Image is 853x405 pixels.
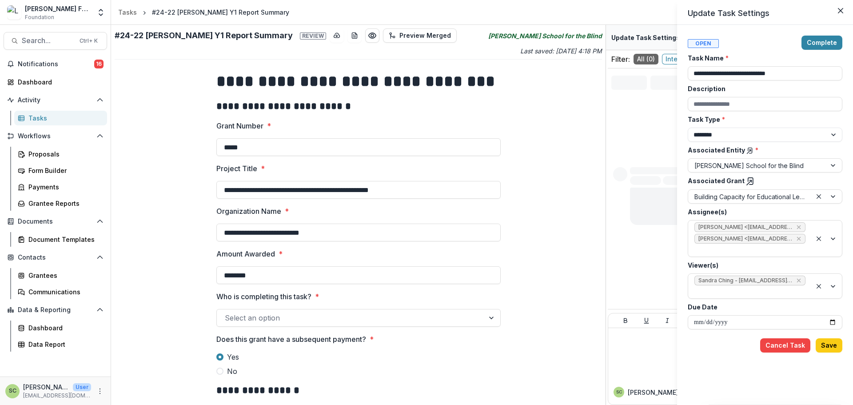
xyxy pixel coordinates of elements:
[688,261,837,270] label: Viewer(s)
[813,191,824,202] div: Clear selected options
[688,302,837,312] label: Due Date
[688,39,719,48] span: Open
[795,234,802,243] div: Remove Susan Olivo <solivo@lavellefund.org> (solivo@lavellefund.org)
[813,281,824,292] div: Clear selected options
[688,115,837,124] label: Task Type
[688,53,837,63] label: Task Name
[795,223,802,232] div: Remove Khanh Phan <ktphan@lavellefund.org> (ktphan@lavellefund.org)
[813,233,824,244] div: Clear selected options
[688,176,837,186] label: Associated Grant
[698,224,793,230] span: [PERSON_NAME] <[EMAIL_ADDRESS][DOMAIN_NAME]> ([EMAIL_ADDRESS][DOMAIN_NAME])
[698,277,793,284] span: Sandra Ching - [EMAIL_ADDRESS][DOMAIN_NAME]
[688,207,837,217] label: Assignee(s)
[698,236,793,242] span: [PERSON_NAME] <[EMAIL_ADDRESS][DOMAIN_NAME]> ([EMAIL_ADDRESS][DOMAIN_NAME])
[795,276,802,285] div: Remove Sandra Ching - sching@lavellefund.org
[688,145,837,155] label: Associated Entity
[760,338,810,353] button: Cancel Task
[801,36,842,50] button: Complete
[688,84,837,93] label: Description
[816,338,842,353] button: Save
[833,4,848,18] button: Close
